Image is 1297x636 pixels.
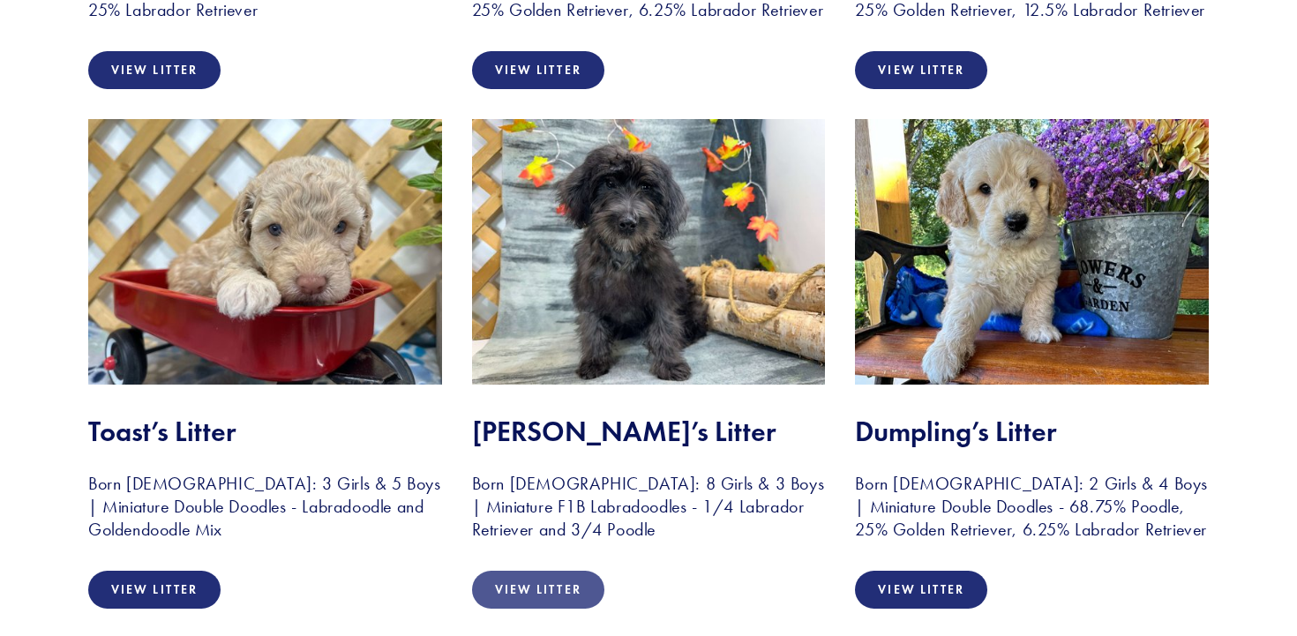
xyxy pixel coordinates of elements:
[855,472,1209,541] h3: Born [DEMOGRAPHIC_DATA]: 2 Girls & 4 Boys | Miniature Double Doodles - 68.75% Poodle, 25% Golden ...
[472,415,826,448] h2: [PERSON_NAME]’s Litter
[88,51,221,89] a: View Litter
[472,472,826,541] h3: Born [DEMOGRAPHIC_DATA]: 8 Girls & 3 Boys | Miniature F1B Labradoodles - 1/4 Labrador Retriever a...
[855,415,1209,448] h2: Dumpling’s Litter
[855,51,987,89] a: View Litter
[472,51,604,89] a: View Litter
[88,472,442,541] h3: Born [DEMOGRAPHIC_DATA]: 3 Girls & 5 Boys | Miniature Double Doodles - Labradoodle and Goldendood...
[88,571,221,609] a: View Litter
[855,571,987,609] a: View Litter
[88,415,442,448] h2: Toast’s Litter
[472,571,604,609] a: View Litter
